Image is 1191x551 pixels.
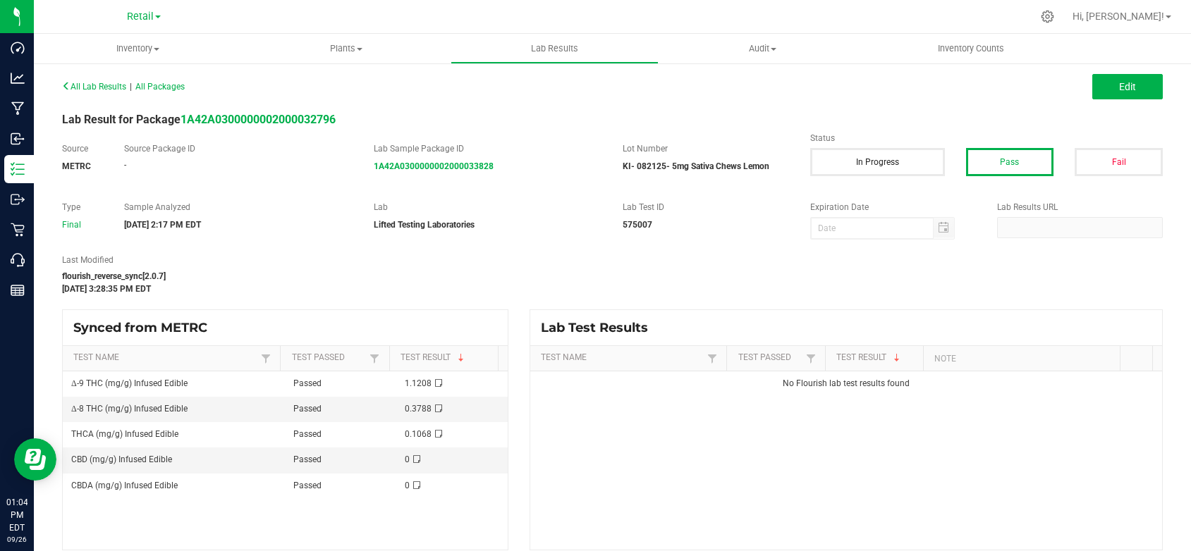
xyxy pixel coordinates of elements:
[62,218,103,231] div: Final
[11,41,25,55] inline-svg: Dashboard
[366,349,383,367] a: Filter
[124,142,353,155] label: Source Package ID
[71,454,172,464] span: CBD (mg/g) Infused Edible
[124,201,353,213] label: Sample Analyzed
[966,148,1054,176] button: Pass
[810,132,1163,144] label: Status
[1039,10,1056,23] div: Manage settings
[62,113,336,126] span: Lab Result for Package
[124,220,201,230] strong: [DATE] 2:17 PM EDT
[810,201,976,213] label: Expiration Date
[623,161,769,171] strong: KI- 082125- 5mg Sativa Chews Lemon
[405,378,432,388] span: 1.1208
[71,378,188,388] span: Δ-9 THC (mg/g) Infused Edible
[135,82,185,92] span: All Packages
[34,42,242,55] span: Inventory
[374,220,475,230] strong: Lifted Testing Laboratories
[11,283,25,297] inline-svg: Reports
[124,160,126,170] span: -
[659,42,866,55] span: Audit
[11,223,25,237] inline-svg: Retail
[292,352,367,364] a: Test PassedSortable
[242,34,450,63] a: Plants
[1075,148,1163,176] button: Fail
[293,481,322,490] span: Passed
[71,404,188,414] span: Δ-8 THC (mg/g) Infused Edible
[1119,81,1136,92] span: Edit
[623,220,652,230] strong: 575007
[62,201,103,213] label: Type
[62,271,166,281] strong: flourish_reverse_sync[2.0.7]
[11,132,25,146] inline-svg: Inbound
[451,34,659,63] a: Lab Results
[512,42,597,55] span: Lab Results
[293,378,322,388] span: Passed
[127,11,154,23] span: Retail
[810,148,945,176] button: In Progress
[704,349,721,367] a: Filter
[659,34,867,63] a: Audit
[623,201,788,213] label: Lab Test ID
[11,192,25,206] inline-svg: Outbound
[738,352,802,364] a: Test PassedSortable
[130,82,132,92] span: |
[62,142,103,155] label: Source
[73,352,257,364] a: Test NameSortable
[293,429,322,439] span: Passed
[919,42,1023,55] span: Inventory Counts
[11,71,25,85] inline-svg: Analytics
[11,162,25,176] inline-svg: Inventory
[293,404,322,414] span: Passed
[71,429,178,439] span: THCA (mg/g) Infused Edible
[6,534,28,545] p: 09/26
[530,371,1162,396] td: No Flourish lab test results found
[923,346,1120,371] th: Note
[623,142,788,155] label: Lot Number
[62,254,789,266] label: Last Modified
[456,352,467,364] span: Sortable
[62,82,126,92] span: All Lab Results
[11,253,25,267] inline-svg: Call Center
[836,352,918,364] a: Test ResultSortable
[62,284,151,294] strong: [DATE] 3:28:35 PM EDT
[405,454,410,464] span: 0
[374,161,494,171] a: 1A42A0300000002000033828
[891,352,903,364] span: Sortable
[34,34,242,63] a: Inventory
[62,161,91,171] strong: METRC
[73,320,218,335] span: Synced from METRC
[6,496,28,534] p: 01:04 PM EDT
[293,454,322,464] span: Passed
[1073,11,1164,22] span: Hi, [PERSON_NAME]!
[401,352,493,364] a: Test ResultSortable
[405,404,432,414] span: 0.3788
[14,438,56,481] iframe: Resource center
[181,113,336,126] a: 1A42A0300000002000032796
[257,349,274,367] a: Filter
[374,142,602,155] label: Lab Sample Package ID
[374,201,602,213] label: Lab
[802,349,819,367] a: Filter
[243,42,449,55] span: Plants
[997,201,1163,213] label: Lab Results URL
[405,429,432,439] span: 0.1068
[1092,74,1163,99] button: Edit
[11,101,25,116] inline-svg: Manufacturing
[867,34,1075,63] a: Inventory Counts
[71,481,178,490] span: CBDA (mg/g) Infused Edible
[405,481,410,490] span: 0
[541,352,704,364] a: Test NameSortable
[541,320,659,335] span: Lab Test Results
